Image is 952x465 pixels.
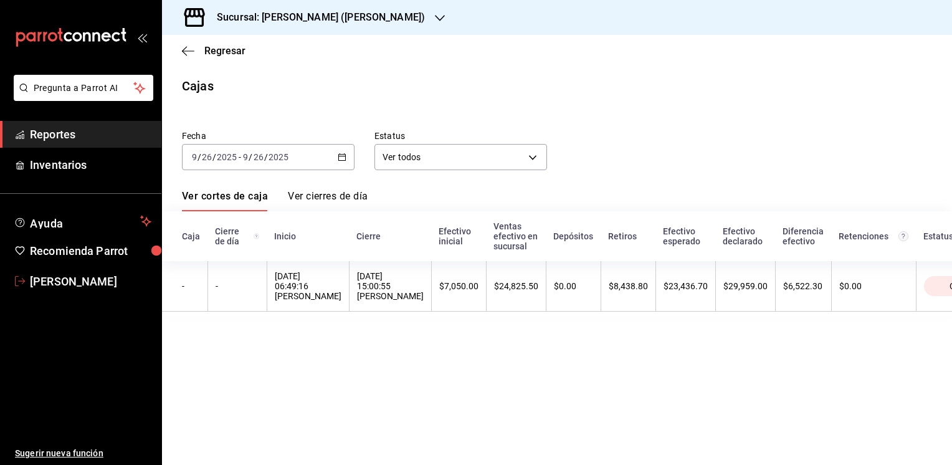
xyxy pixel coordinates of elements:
[274,231,341,241] div: Inicio
[216,281,259,291] div: -
[182,132,355,140] label: Fecha
[191,152,198,162] input: --
[9,90,153,103] a: Pregunta a Parrot AI
[30,214,135,229] span: Ayuda
[254,231,259,241] svg: El número de cierre de día es consecutivo y consolida todos los cortes de caja previos en un únic...
[30,242,151,259] span: Recomienda Parrot
[554,281,593,291] div: $0.00
[839,231,908,241] div: Retenciones
[182,190,268,211] a: Ver cortes de caja
[216,152,237,162] input: ----
[137,32,147,42] button: open_drawer_menu
[182,77,214,95] div: Cajas
[439,281,478,291] div: $7,050.00
[493,221,538,251] div: Ventas efectivo en sucursal
[204,45,245,57] span: Regresar
[268,152,289,162] input: ----
[215,226,259,246] div: Cierre de día
[839,281,908,291] div: $0.00
[249,152,252,162] span: /
[30,273,151,290] span: [PERSON_NAME]
[182,231,200,241] div: Caja
[30,156,151,173] span: Inventarios
[275,271,341,301] div: [DATE] 06:49:16 [PERSON_NAME]
[34,82,134,95] span: Pregunta a Parrot AI
[357,271,424,301] div: [DATE] 15:00:55 [PERSON_NAME]
[30,126,151,143] span: Reportes
[723,281,768,291] div: $29,959.00
[288,190,368,211] a: Ver cierres de día
[553,231,593,241] div: Depósitos
[14,75,153,101] button: Pregunta a Parrot AI
[898,231,908,241] svg: Total de retenciones de propinas registradas
[201,152,212,162] input: --
[608,231,648,241] div: Retiros
[253,152,264,162] input: --
[182,190,368,211] div: navigation tabs
[783,281,824,291] div: $6,522.30
[374,132,547,140] label: Estatus
[264,152,268,162] span: /
[198,152,201,162] span: /
[439,226,478,246] div: Efectivo inicial
[609,281,648,291] div: $8,438.80
[783,226,824,246] div: Diferencia efectivo
[663,226,708,246] div: Efectivo esperado
[494,281,538,291] div: $24,825.50
[182,281,200,291] div: -
[356,231,424,241] div: Cierre
[723,226,768,246] div: Efectivo declarado
[374,144,547,170] div: Ver todos
[212,152,216,162] span: /
[182,45,245,57] button: Regresar
[239,152,241,162] span: -
[207,10,425,25] h3: Sucursal: [PERSON_NAME] ([PERSON_NAME])
[242,152,249,162] input: --
[664,281,708,291] div: $23,436.70
[15,447,151,460] span: Sugerir nueva función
